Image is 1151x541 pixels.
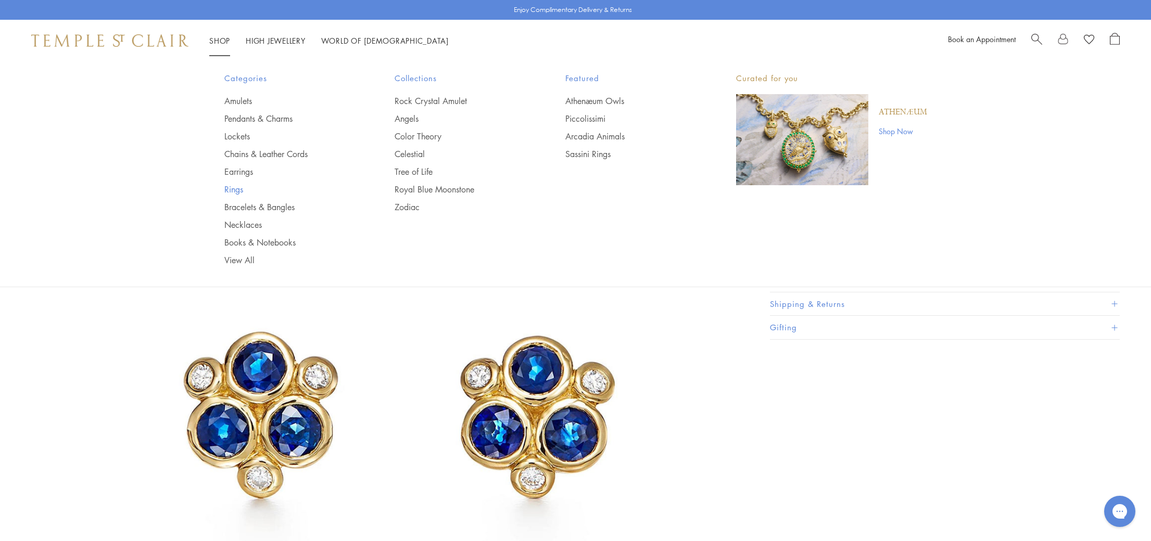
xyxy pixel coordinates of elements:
[246,35,306,46] a: High JewelleryHigh Jewellery
[395,113,524,124] a: Angels
[209,34,449,47] nav: Main navigation
[224,131,353,142] a: Lockets
[1084,33,1094,48] a: View Wishlist
[224,219,353,230] a: Necklaces
[395,201,524,213] a: Zodiac
[1099,492,1141,531] iframe: Gorgias live chat messenger
[321,35,449,46] a: World of [DEMOGRAPHIC_DATA]World of [DEMOGRAPHIC_DATA]
[565,131,694,142] a: Arcadia Animals
[395,131,524,142] a: Color Theory
[770,316,1120,339] button: Gifting
[224,184,353,195] a: Rings
[565,72,694,85] span: Featured
[224,237,353,248] a: Books & Notebooks
[1031,33,1042,48] a: Search
[514,5,632,15] p: Enjoy Complimentary Delivery & Returns
[565,95,694,107] a: Athenæum Owls
[736,72,927,85] p: Curated for you
[395,166,524,177] a: Tree of Life
[224,148,353,160] a: Chains & Leather Cords
[770,292,1120,316] button: Shipping & Returns
[224,166,353,177] a: Earrings
[565,113,694,124] a: Piccolissimi
[879,107,927,118] a: Athenæum
[224,113,353,124] a: Pendants & Charms
[31,34,188,47] img: Temple St. Clair
[224,72,353,85] span: Categories
[395,72,524,85] span: Collections
[1110,33,1120,48] a: Open Shopping Bag
[395,95,524,107] a: Rock Crystal Amulet
[948,34,1016,44] a: Book an Appointment
[224,201,353,213] a: Bracelets & Bangles
[879,125,927,137] a: Shop Now
[395,148,524,160] a: Celestial
[224,95,353,107] a: Amulets
[565,148,694,160] a: Sassini Rings
[209,35,230,46] a: ShopShop
[395,184,524,195] a: Royal Blue Moonstone
[224,254,353,266] a: View All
